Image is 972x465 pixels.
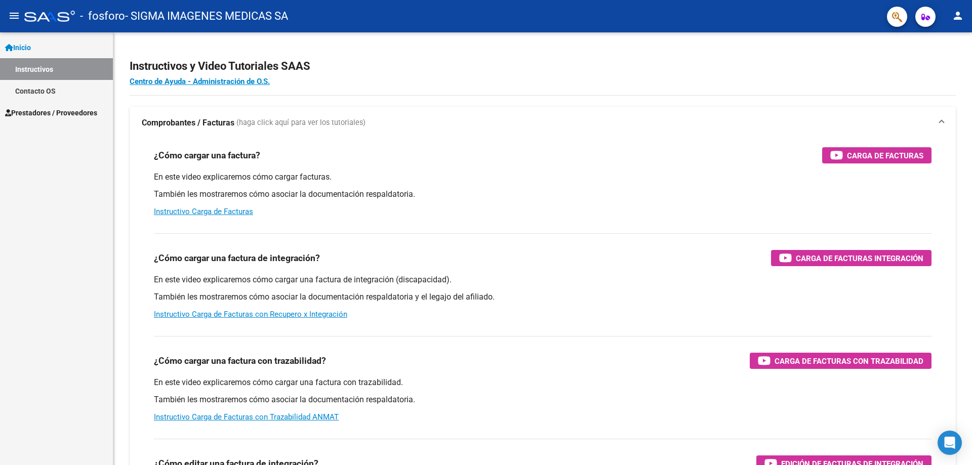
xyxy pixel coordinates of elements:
span: Carga de Facturas [847,149,923,162]
h3: ¿Cómo cargar una factura de integración? [154,251,320,265]
span: Prestadores / Proveedores [5,107,97,118]
button: Carga de Facturas Integración [771,250,931,266]
span: Carga de Facturas con Trazabilidad [775,355,923,367]
p: También les mostraremos cómo asociar la documentación respaldatoria. [154,189,931,200]
span: - SIGMA IMAGENES MEDICAS SA [125,5,288,27]
h3: ¿Cómo cargar una factura? [154,148,260,162]
span: - fosforo [80,5,125,27]
button: Carga de Facturas con Trazabilidad [750,353,931,369]
mat-expansion-panel-header: Comprobantes / Facturas (haga click aquí para ver los tutoriales) [130,107,956,139]
p: También les mostraremos cómo asociar la documentación respaldatoria y el legajo del afiliado. [154,291,931,303]
button: Carga de Facturas [822,147,931,163]
p: En este video explicaremos cómo cargar una factura con trazabilidad. [154,377,931,388]
mat-icon: menu [8,10,20,22]
span: Carga de Facturas Integración [796,252,923,265]
a: Centro de Ayuda - Administración de O.S. [130,77,270,86]
span: (haga click aquí para ver los tutoriales) [236,117,366,129]
a: Instructivo Carga de Facturas con Trazabilidad ANMAT [154,412,339,421]
a: Instructivo Carga de Facturas [154,207,253,216]
strong: Comprobantes / Facturas [142,117,234,129]
h2: Instructivos y Video Tutoriales SAAS [130,57,956,76]
p: En este video explicaremos cómo cargar facturas. [154,172,931,183]
div: Open Intercom Messenger [938,431,962,455]
p: En este video explicaremos cómo cargar una factura de integración (discapacidad). [154,274,931,285]
a: Instructivo Carga de Facturas con Recupero x Integración [154,310,347,319]
h3: ¿Cómo cargar una factura con trazabilidad? [154,354,326,368]
mat-icon: person [952,10,964,22]
span: Inicio [5,42,31,53]
p: También les mostraremos cómo asociar la documentación respaldatoria. [154,394,931,405]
